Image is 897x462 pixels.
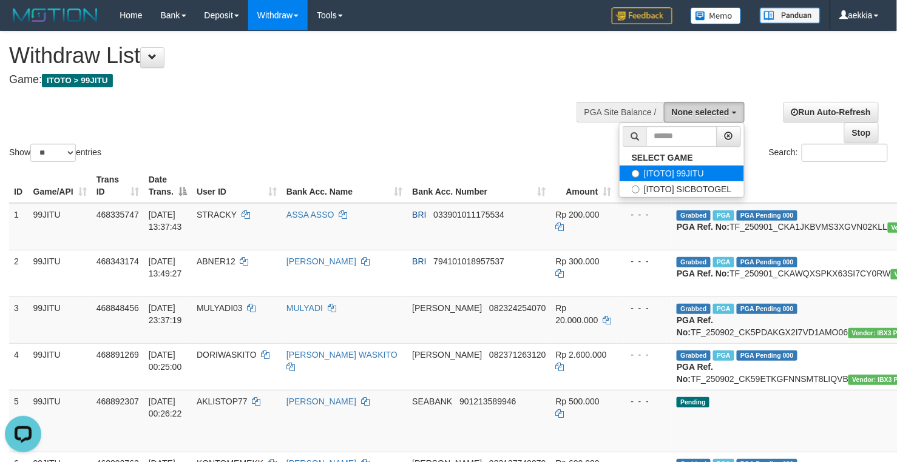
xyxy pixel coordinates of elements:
[282,169,407,203] th: Bank Acc. Name: activate to sort column ascending
[197,397,248,406] span: AKLISTOP77
[677,315,713,337] b: PGA Ref. No:
[556,210,600,219] span: Rp 200.000
[713,257,734,267] span: Marked by aeklambo
[30,144,76,162] select: Showentries
[286,210,334,219] a: ASSA ASSO
[9,74,586,86] h4: Game:
[9,44,586,68] h1: Withdraw List
[620,150,744,166] a: SELECT GAME
[286,303,323,313] a: MULYADI
[556,397,600,406] span: Rp 500.000
[29,390,92,452] td: 99JITU
[620,166,744,181] label: [ITOTO] 99JITU
[412,350,482,360] span: [PERSON_NAME]
[459,397,516,406] span: Copy 901213589946 to clipboard
[556,350,607,360] span: Rp 2.600.000
[713,210,734,221] span: Marked by aeklambo
[412,210,426,219] span: BRI
[632,153,693,162] b: SELECT GAME
[92,169,144,203] th: Trans ID: activate to sort column ascending
[677,397,709,407] span: Pending
[677,304,711,314] span: Grabbed
[197,303,243,313] span: MULYADI03
[9,6,101,24] img: MOTION_logo.png
[96,303,139,313] span: 468848456
[412,256,426,266] span: BRI
[551,169,617,203] th: Amount: activate to sort column ascending
[621,302,668,314] div: - - -
[617,169,672,203] th: Balance
[621,209,668,221] div: - - -
[632,186,640,193] input: [ITOTO] SICBOTOGEL
[713,350,734,361] span: Marked by aekford
[149,303,182,325] span: [DATE] 23:37:19
[784,102,879,122] a: Run Auto-Refresh
[677,222,729,232] b: PGA Ref. No:
[149,397,182,418] span: [DATE] 00:26:22
[96,350,139,360] span: 468891269
[433,210,504,219] span: Copy 033901011175534 to clipboard
[677,257,711,267] span: Grabbed
[577,102,664,122] div: PGA Site Balance /
[621,255,668,267] div: - - -
[29,296,92,343] td: 99JITU
[737,257,797,267] span: PGA Pending
[96,210,139,219] span: 468335747
[9,250,29,296] td: 2
[677,362,713,384] b: PGA Ref. No:
[769,144,888,162] label: Search:
[149,210,182,232] span: [DATE] 13:37:43
[29,203,92,250] td: 99JITU
[737,350,797,361] span: PGA Pending
[621,349,668,361] div: - - -
[737,304,797,314] span: PGA Pending
[489,303,546,313] span: Copy 082324254070 to clipboard
[412,303,482,313] span: [PERSON_NAME]
[556,303,598,325] span: Rp 20.000.000
[489,350,546,360] span: Copy 082371263120 to clipboard
[149,256,182,278] span: [DATE] 13:49:27
[433,256,504,266] span: Copy 794101018957537 to clipboard
[29,169,92,203] th: Game/API: activate to sort column ascending
[632,170,640,178] input: [ITOTO] 99JITU
[677,350,711,361] span: Grabbed
[621,395,668,407] div: - - -
[197,210,237,219] span: STRACKY
[9,144,101,162] label: Show entries
[760,7,821,24] img: panduan.png
[802,144,888,162] input: Search:
[192,169,282,203] th: User ID: activate to sort column ascending
[96,256,139,266] span: 468343174
[407,169,550,203] th: Bank Acc. Number: activate to sort column ascending
[9,390,29,452] td: 5
[9,203,29,250] td: 1
[29,250,92,296] td: 99JITU
[691,7,742,24] img: Button%20Memo.svg
[9,169,29,203] th: ID
[286,256,356,266] a: [PERSON_NAME]
[144,169,192,203] th: Date Trans.: activate to sort column descending
[5,5,41,41] button: Open LiveChat chat widget
[620,181,744,197] label: [ITOTO] SICBOTOGEL
[42,74,113,87] span: ITOTO > 99JITU
[556,256,600,266] span: Rp 300.000
[96,397,139,406] span: 468892307
[149,350,182,372] span: [DATE] 00:25:00
[612,7,672,24] img: Feedback.jpg
[197,350,257,360] span: DORIWASKITO
[737,210,797,221] span: PGA Pending
[677,269,729,278] b: PGA Ref. No:
[713,304,734,314] span: Marked by aekford
[9,343,29,390] td: 4
[9,296,29,343] td: 3
[664,102,745,122] button: None selected
[29,343,92,390] td: 99JITU
[412,397,452,406] span: SEABANK
[672,107,729,117] span: None selected
[286,397,356,406] a: [PERSON_NAME]
[677,210,711,221] span: Grabbed
[197,256,235,266] span: ABNER12
[844,122,879,143] a: Stop
[286,350,398,360] a: [PERSON_NAME] WASKITO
